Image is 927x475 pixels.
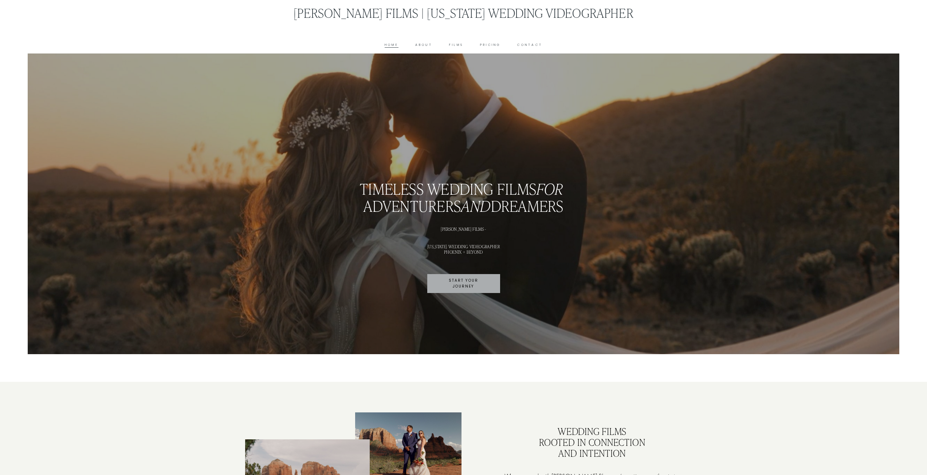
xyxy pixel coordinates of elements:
a: START YOUR JOURNEY [427,274,500,293]
a: Contact [517,42,542,48]
h2: timeless wedding films ADVENTURERS DREAMERS [245,180,682,214]
h3: Wedding FILMS ROOTED in CONNECTION AND INTENTION [502,426,682,459]
a: Pricing [480,42,501,48]
h1: [PERSON_NAME] FILMS - [245,226,682,231]
em: and [461,196,491,215]
a: [PERSON_NAME] Films | [US_STATE] Wedding Videographer [294,4,633,21]
a: About [415,42,432,48]
a: Films [449,42,463,48]
a: Home [385,42,398,48]
em: for [537,179,563,198]
h1: [US_STATE] WEDDING VIDEOGRAPHER PHOENIX + BEYOND [245,244,682,254]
